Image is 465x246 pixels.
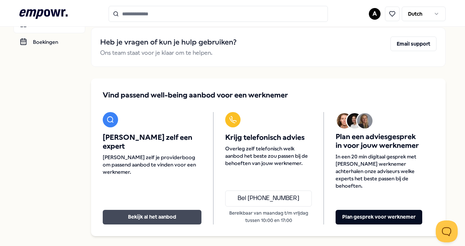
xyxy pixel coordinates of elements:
span: [PERSON_NAME] zelf je providerboog om passend aanbod te vinden voor een werknemer. [103,154,201,176]
a: Email support [390,36,436,58]
span: Plan een adviesgesprek in voor jouw werknemer [336,132,422,150]
button: A [369,8,381,20]
img: Avatar [357,113,373,128]
a: Bel [PHONE_NUMBER] [225,191,312,207]
h2: Heb je vragen of kun je hulp gebruiken? [100,36,237,48]
img: Avatar [347,113,362,128]
span: In een 20 min digitaal gesprek met [PERSON_NAME] werknemer achterhalen onze adviseurs welke exper... [336,153,422,189]
span: Overleg zelf telefonisch welk aanbod het beste zou passen bij de behoeften van jouw werknemer. [225,145,312,167]
button: Bekijk al het aanbod [103,210,201,224]
button: Plan gesprek voor werknemer [336,210,422,224]
span: Krijg telefonisch advies [225,133,312,142]
img: Avatar [337,113,352,128]
input: Search for products, categories or subcategories [109,6,328,22]
p: Bereikbaar van maandag t/m vrijdag tussen 10:00 en 17:00 [225,210,312,224]
span: [PERSON_NAME] zelf een expert [103,133,201,151]
a: Boekingen [14,33,85,51]
button: Email support [390,36,436,51]
iframe: Help Scout Beacon - Open [436,220,458,242]
p: Ons team staat voor je klaar om te helpen. [100,48,237,58]
span: Vind passend well-being aanbod voor een werknemer [103,90,288,100]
